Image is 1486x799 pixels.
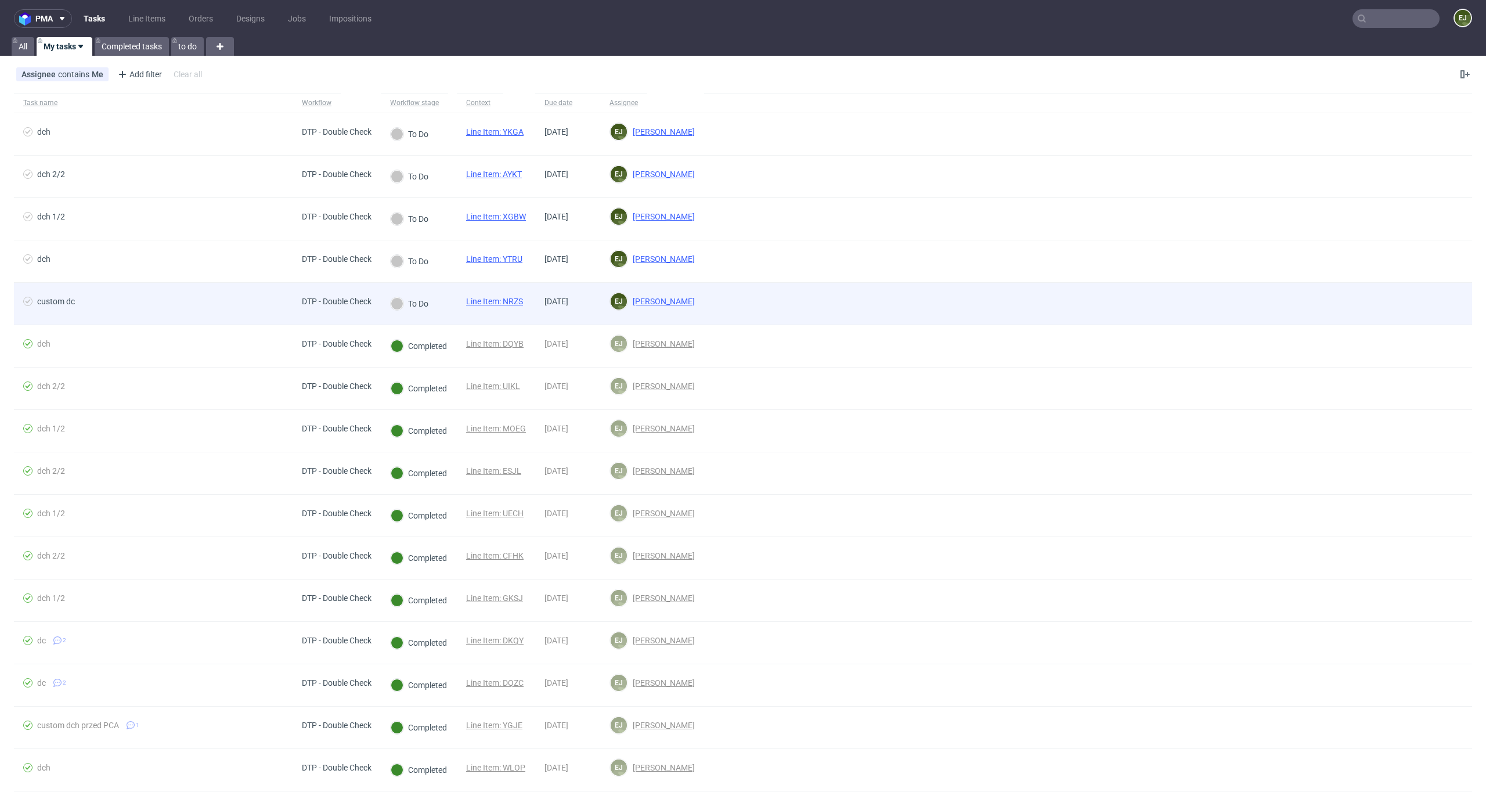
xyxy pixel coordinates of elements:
[466,721,522,730] a: Line Item: YGJE
[302,381,371,391] div: DTP - Double Check
[611,420,627,437] figcaption: EJ
[466,466,521,476] a: Line Item: ESJL
[37,297,75,306] div: custom dc
[611,548,627,564] figcaption: EJ
[466,381,520,391] a: Line Item: UIKL
[37,212,65,221] div: dch 1/2
[466,424,526,433] a: Line Item: MOEG
[544,509,568,518] span: [DATE]
[611,378,627,394] figcaption: EJ
[611,251,627,267] figcaption: EJ
[611,632,627,649] figcaption: EJ
[302,297,371,306] div: DTP - Double Check
[302,593,371,603] div: DTP - Double Check
[544,763,568,772] span: [DATE]
[544,593,568,603] span: [DATE]
[611,463,627,479] figcaption: EJ
[37,763,51,772] div: dch
[391,213,428,225] div: To Do
[77,9,112,28] a: Tasks
[391,340,447,352] div: Completed
[611,166,627,182] figcaption: EJ
[628,636,695,645] span: [PERSON_NAME]
[12,37,34,56] a: All
[302,424,371,433] div: DTP - Double Check
[302,721,371,730] div: DTP - Double Check
[95,37,169,56] a: Completed tasks
[544,127,568,136] span: [DATE]
[37,636,46,645] div: dc
[628,339,695,348] span: [PERSON_NAME]
[391,170,428,183] div: To Do
[14,9,72,28] button: pma
[628,297,695,306] span: [PERSON_NAME]
[544,721,568,730] span: [DATE]
[628,381,695,391] span: [PERSON_NAME]
[611,293,627,309] figcaption: EJ
[37,466,65,476] div: dch 2/2
[302,339,371,348] div: DTP - Double Check
[391,721,447,734] div: Completed
[37,381,65,391] div: dch 2/2
[466,636,524,645] a: Line Item: DKQY
[37,509,65,518] div: dch 1/2
[466,509,524,518] a: Line Item: UECH
[544,636,568,645] span: [DATE]
[628,593,695,603] span: [PERSON_NAME]
[171,66,204,82] div: Clear all
[37,37,92,56] a: My tasks
[391,297,428,310] div: To Do
[611,505,627,521] figcaption: EJ
[302,763,371,772] div: DTP - Double Check
[391,509,447,522] div: Completed
[58,70,92,79] span: contains
[302,466,371,476] div: DTP - Double Check
[611,760,627,776] figcaption: EJ
[302,636,371,645] div: DTP - Double Check
[544,170,568,179] span: [DATE]
[628,509,695,518] span: [PERSON_NAME]
[171,37,204,56] a: to do
[466,763,525,772] a: Line Item: WLOP
[628,551,695,560] span: [PERSON_NAME]
[121,9,172,28] a: Line Items
[37,339,51,348] div: dch
[21,70,58,79] span: Assignee
[391,764,447,776] div: Completed
[391,128,428,141] div: To Do
[628,721,695,730] span: [PERSON_NAME]
[19,12,35,26] img: logo
[391,255,428,268] div: To Do
[302,98,331,107] div: Workflow
[609,98,638,107] div: Assignee
[628,127,695,136] span: [PERSON_NAME]
[466,212,526,221] a: Line Item: XGBW
[628,466,695,476] span: [PERSON_NAME]
[37,424,65,433] div: dch 1/2
[544,212,568,221] span: [DATE]
[391,382,447,395] div: Completed
[391,552,447,564] div: Completed
[466,127,524,136] a: Line Item: YKGA
[466,678,524,688] a: Line Item: DQZC
[37,551,65,560] div: dch 2/2
[611,675,627,691] figcaption: EJ
[302,509,371,518] div: DTP - Double Check
[466,297,523,306] a: Line Item: NRZS
[544,678,568,688] span: [DATE]
[182,9,220,28] a: Orders
[466,98,494,107] div: Context
[544,551,568,560] span: [DATE]
[466,593,523,603] a: Line Item: GKSJ
[281,9,313,28] a: Jobs
[611,124,627,140] figcaption: EJ
[1455,10,1471,26] figcaption: EJ
[37,593,65,603] div: dch 1/2
[466,551,524,560] a: Line Item: CFHK
[322,9,378,28] a: Impositions
[302,551,371,560] div: DTP - Double Check
[63,678,66,688] span: 2
[628,424,695,433] span: [PERSON_NAME]
[466,339,524,348] a: Line Item: DQYB
[37,127,51,136] div: dch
